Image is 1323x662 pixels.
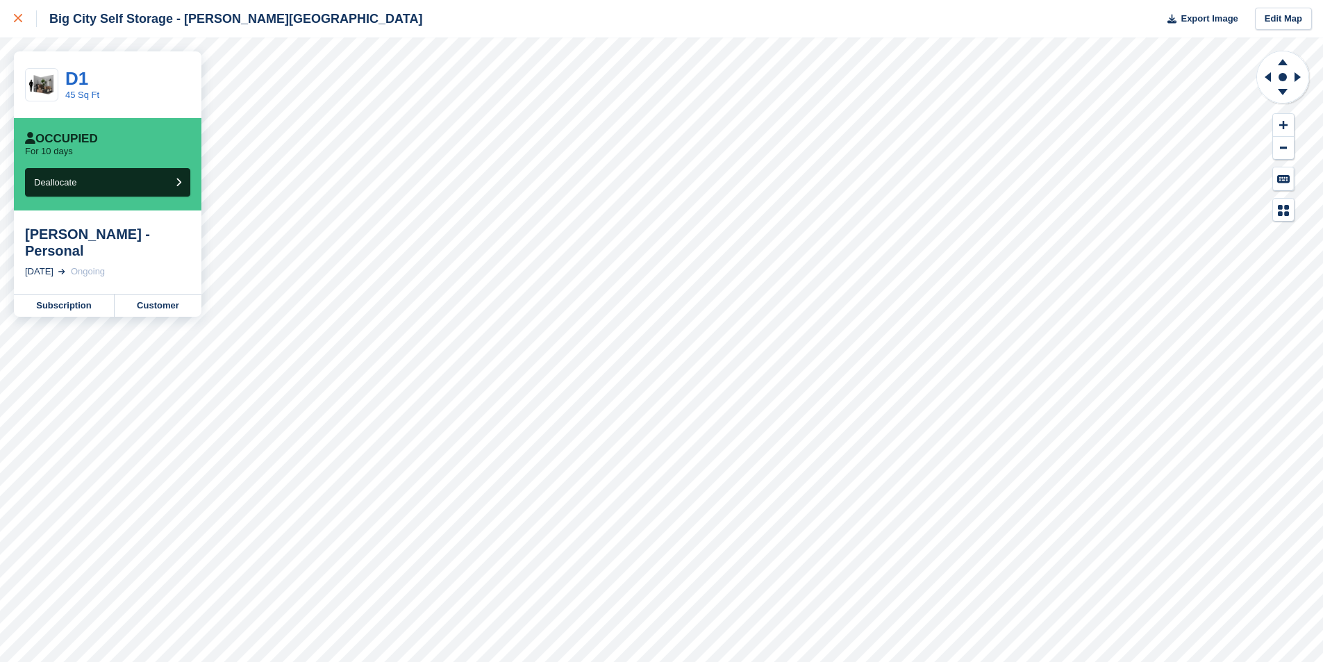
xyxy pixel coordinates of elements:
[58,269,65,274] img: arrow-right-light-icn-cde0832a797a2874e46488d9cf13f60e5c3a73dbe684e267c42b8395dfbc2abf.svg
[1273,137,1294,160] button: Zoom Out
[1181,12,1238,26] span: Export Image
[14,295,115,317] a: Subscription
[65,90,99,100] a: 45 Sq Ft
[34,177,76,188] span: Deallocate
[25,168,190,197] button: Deallocate
[65,68,88,89] a: D1
[1159,8,1238,31] button: Export Image
[1273,199,1294,222] button: Map Legend
[26,73,58,97] img: 40-sqft-unit.jpg
[1273,167,1294,190] button: Keyboard Shortcuts
[115,295,201,317] a: Customer
[25,146,73,157] p: For 10 days
[25,132,98,146] div: Occupied
[37,10,422,27] div: Big City Self Storage - [PERSON_NAME][GEOGRAPHIC_DATA]
[25,265,53,279] div: [DATE]
[71,265,105,279] div: Ongoing
[25,226,190,259] div: [PERSON_NAME] - Personal
[1255,8,1312,31] a: Edit Map
[1273,114,1294,137] button: Zoom In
